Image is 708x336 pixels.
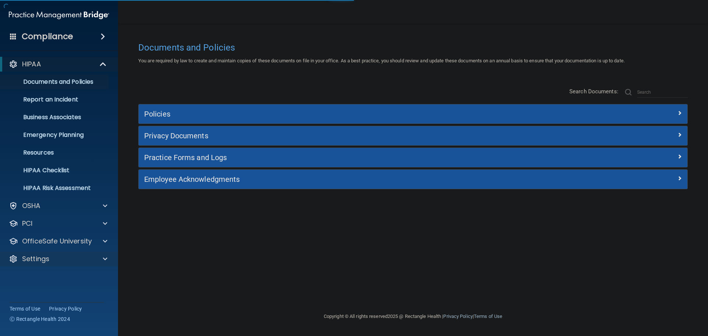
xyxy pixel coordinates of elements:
span: You are required by law to create and maintain copies of these documents on file in your office. ... [138,58,625,63]
p: Report an Incident [5,96,105,103]
a: HIPAA [9,60,107,69]
p: OSHA [22,201,41,210]
p: Settings [22,254,49,263]
p: HIPAA [22,60,41,69]
a: Settings [9,254,107,263]
p: OfficeSafe University [22,237,92,246]
h5: Practice Forms and Logs [144,153,545,162]
p: HIPAA Risk Assessment [5,184,105,192]
a: Policies [144,108,682,120]
h5: Policies [144,110,545,118]
p: Resources [5,149,105,156]
p: PCI [22,219,32,228]
a: Employee Acknowledgments [144,173,682,185]
a: Terms of Use [474,314,502,319]
a: Terms of Use [10,305,40,312]
p: Documents and Policies [5,78,105,86]
h5: Employee Acknowledgments [144,175,545,183]
a: OSHA [9,201,107,210]
p: Business Associates [5,114,105,121]
h4: Documents and Policies [138,43,688,52]
a: Privacy Documents [144,130,682,142]
img: ic-search.3b580494.png [625,89,632,96]
p: HIPAA Checklist [5,167,105,174]
span: Ⓒ Rectangle Health 2024 [10,315,70,323]
a: Practice Forms and Logs [144,152,682,163]
h4: Compliance [22,31,73,42]
img: PMB logo [9,8,109,22]
a: PCI [9,219,107,228]
span: Search Documents: [569,88,618,95]
div: Copyright © All rights reserved 2025 @ Rectangle Health | | [278,305,548,328]
a: Privacy Policy [49,305,82,312]
h5: Privacy Documents [144,132,545,140]
a: OfficeSafe University [9,237,107,246]
p: Emergency Planning [5,131,105,139]
input: Search [637,87,688,98]
a: Privacy Policy [443,314,472,319]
